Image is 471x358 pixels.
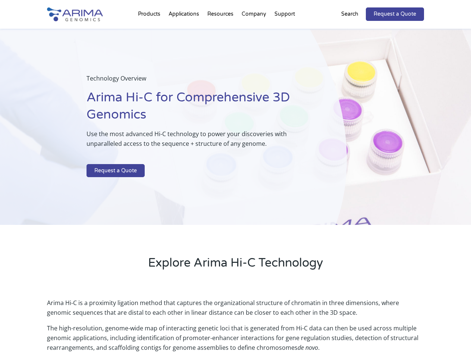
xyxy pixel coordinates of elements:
h1: Arima Hi-C for Comprehensive 3D Genomics [87,89,309,129]
a: Request a Quote [87,164,145,178]
p: Technology Overview [87,73,309,89]
p: Arima Hi-C is a proximity ligation method that captures the organizational structure of chromatin... [47,298,424,323]
h2: Explore Arima Hi-C Technology [47,255,424,277]
p: Search [341,9,358,19]
a: Request a Quote [366,7,424,21]
img: Arima-Genomics-logo [47,7,103,21]
i: de novo [298,343,318,352]
p: Use the most advanced Hi-C technology to power your discoveries with unparalleled access to the s... [87,129,309,154]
